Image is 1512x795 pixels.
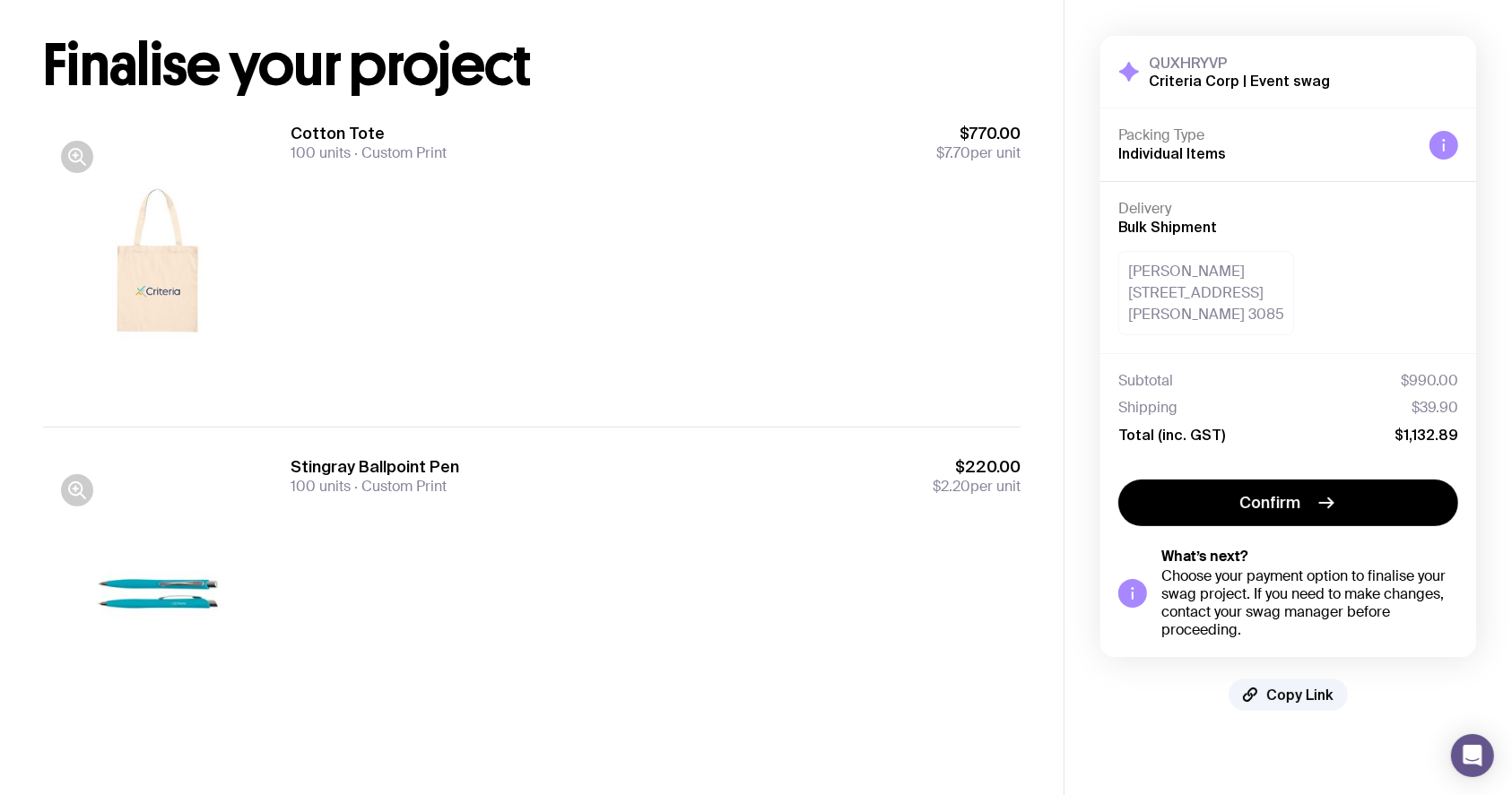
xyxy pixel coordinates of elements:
[1401,372,1458,390] span: $990.00
[936,123,1021,144] span: $770.00
[1118,399,1177,417] span: Shipping
[1161,548,1458,566] h5: What’s next?
[291,456,459,478] h3: Stingray Ballpoint Pen
[936,143,970,162] span: $7.70
[1118,426,1225,444] span: Total (inc. GST)
[1395,426,1458,444] span: $1,132.89
[43,37,1021,94] h1: Finalise your project
[1118,372,1173,390] span: Subtotal
[291,477,351,496] span: 100 units
[1118,200,1458,218] h4: Delivery
[1118,251,1294,335] div: [PERSON_NAME] [STREET_ADDRESS] [PERSON_NAME] 3085
[933,477,970,496] span: $2.20
[1451,734,1494,777] div: Open Intercom Messenger
[291,123,447,144] h3: Cotton Tote
[291,143,351,162] span: 100 units
[1161,567,1458,639] div: Choose your payment option to finalise your swag project. If you need to make changes, contact yo...
[1118,126,1415,144] h4: Packing Type
[1118,219,1217,235] span: Bulk Shipment
[351,477,447,496] span: Custom Print
[933,478,1021,496] span: per unit
[1149,72,1330,90] h2: Criteria Corp | Event swag
[936,144,1021,162] span: per unit
[1118,480,1458,526] button: Confirm
[351,143,447,162] span: Custom Print
[1412,399,1458,417] span: $39.90
[1266,686,1334,704] span: Copy Link
[1118,145,1226,161] span: Individual Items
[933,456,1021,478] span: $220.00
[1229,678,1348,711] button: Copy Link
[1149,54,1330,72] h3: QUXHRYVP
[1240,492,1301,514] span: Confirm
